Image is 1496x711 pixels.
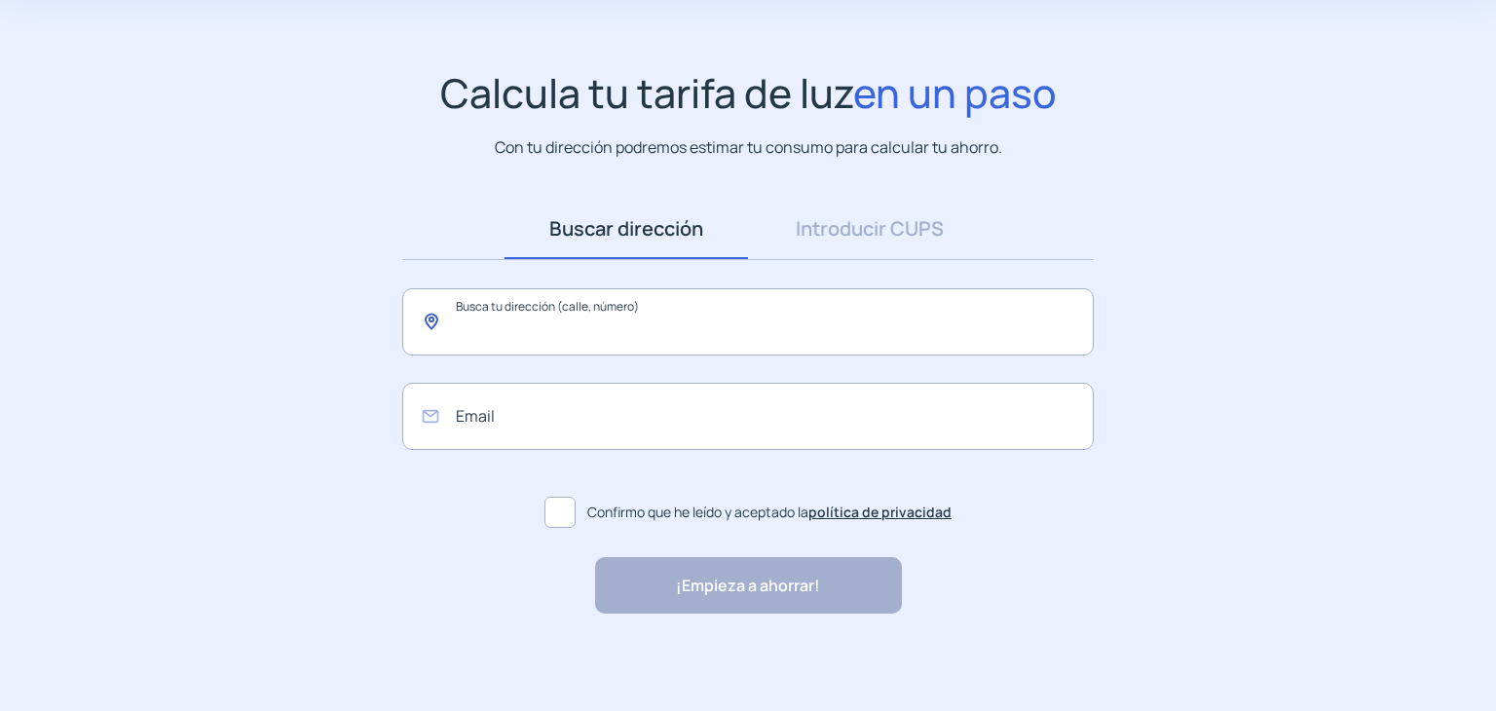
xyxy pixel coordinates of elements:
a: política de privacidad [808,503,952,521]
a: Introducir CUPS [748,199,991,259]
p: Con tu dirección podremos estimar tu consumo para calcular tu ahorro. [495,135,1002,160]
h1: Calcula tu tarifa de luz [440,69,1057,117]
span: Confirmo que he leído y aceptado la [587,502,952,523]
span: en un paso [853,65,1057,120]
a: Buscar dirección [505,199,748,259]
